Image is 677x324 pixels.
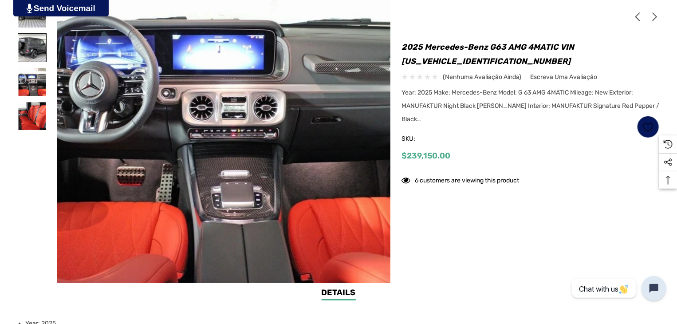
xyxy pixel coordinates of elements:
[27,4,32,13] img: PjwhLS0gR2VuZXJhdG9yOiBHcmF2aXQuaW8gLS0+PHN2ZyB4bWxucz0iaHR0cDovL3d3dy53My5vcmcvMjAwMC9zdmciIHhtb...
[401,89,659,123] span: Year: 2025 Make: Mercedes-Benz Model: G 63 AMG 4MATIC Mileage: New Exterior: MANUFAKTUR Night Bla...
[401,133,446,145] span: SKU:
[18,68,46,96] img: For Sale 2025 Mercedes-Benz G63 AMG 4MATIC VIN W1NWH5AB2SX031723
[530,73,597,81] span: Escreva uma avaliação
[530,71,597,83] a: Escreva uma avaliação
[401,40,659,68] h1: 2025 Mercedes-Benz G63 AMG 4MATIC VIN [US_VEHICLE_IDENTIFICATION_NUMBER]
[637,116,659,138] a: Lista de desejos
[18,34,46,62] img: For Sale 2025 Mercedes-Benz G63 AMG 4MATIC VIN W1NWH5AB2SX031723
[322,287,356,300] a: Details
[633,12,646,21] a: Anterior
[643,122,653,132] svg: Lista de desejos
[401,172,519,186] div: 6 customers are viewing this product
[443,71,521,83] span: (nenhuma avaliação ainda)
[664,140,673,149] svg: Recently Viewed
[18,102,46,130] img: For Sale 2025 Mercedes-Benz G63 AMG 4MATIC VIN W1NWH5AB2SX031723
[647,12,659,21] a: Próximo
[664,158,673,167] svg: Social Media
[659,176,677,185] svg: Top
[401,151,450,161] span: $239,150.00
